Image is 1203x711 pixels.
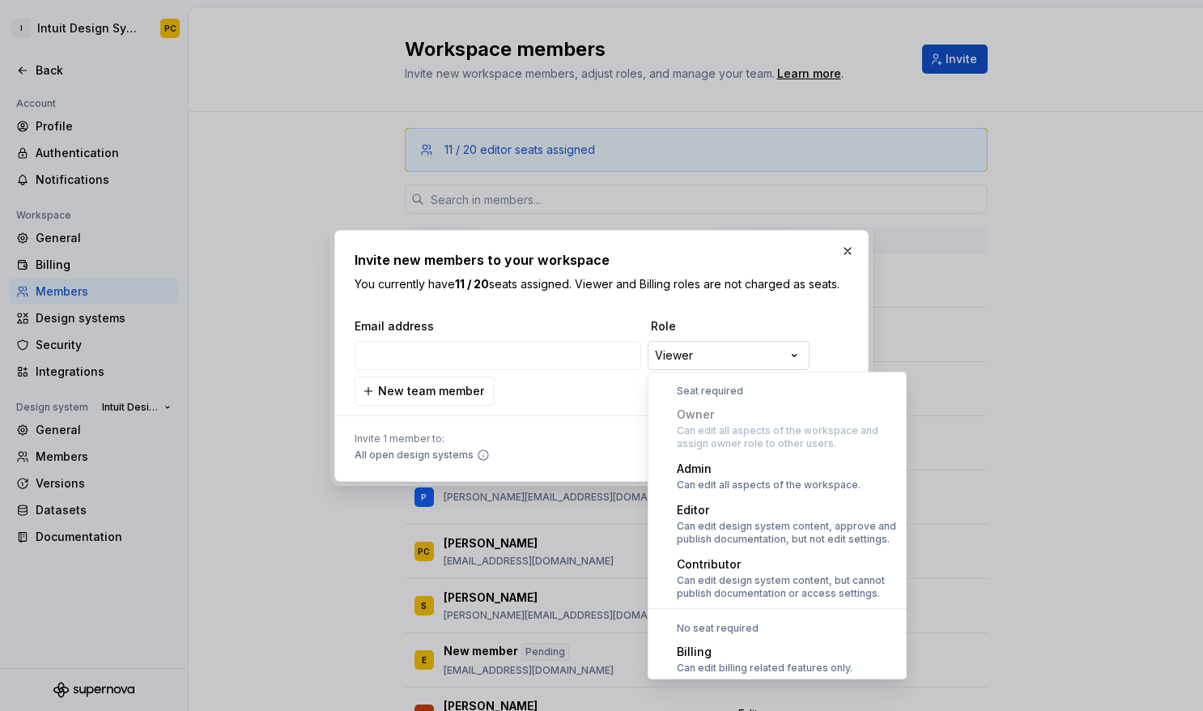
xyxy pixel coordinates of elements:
[677,557,741,571] span: Contributor
[677,462,712,475] span: Admin
[677,503,709,517] span: Editor
[677,407,714,421] span: Owner
[677,574,897,600] div: Can edit design system content, but cannot publish documentation or access settings.
[651,385,903,398] div: Seat required
[677,520,897,546] div: Can edit design system content, approve and publish documentation, but not edit settings.
[677,662,852,675] div: Can edit billing related features only.
[651,622,903,635] div: No seat required
[677,424,897,450] div: Can edit all aspects of the workspace and assign owner role to other users.
[677,645,712,658] span: Billing
[677,479,861,492] div: Can edit all aspects of the workspace.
